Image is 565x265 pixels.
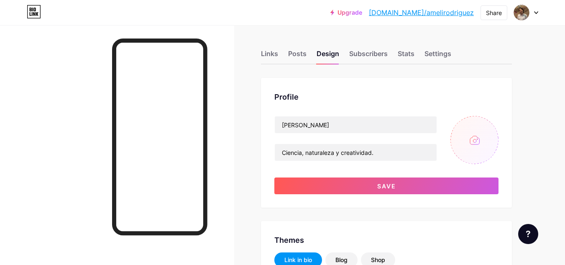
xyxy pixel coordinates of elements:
[317,49,339,64] div: Design
[284,256,312,264] div: Link in bio
[275,116,437,133] input: Name
[486,8,502,17] div: Share
[274,91,499,103] div: Profile
[398,49,414,64] div: Stats
[377,183,396,190] span: Save
[261,49,278,64] div: Links
[275,144,437,161] input: Bio
[335,256,348,264] div: Blog
[274,234,499,246] div: Themes
[274,178,499,194] button: Save
[371,256,385,264] div: Shop
[514,5,529,21] img: amelirodriguez
[424,49,451,64] div: Settings
[288,49,307,64] div: Posts
[330,9,362,16] a: Upgrade
[349,49,388,64] div: Subscribers
[369,8,474,18] a: [DOMAIN_NAME]/amelirodriguez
